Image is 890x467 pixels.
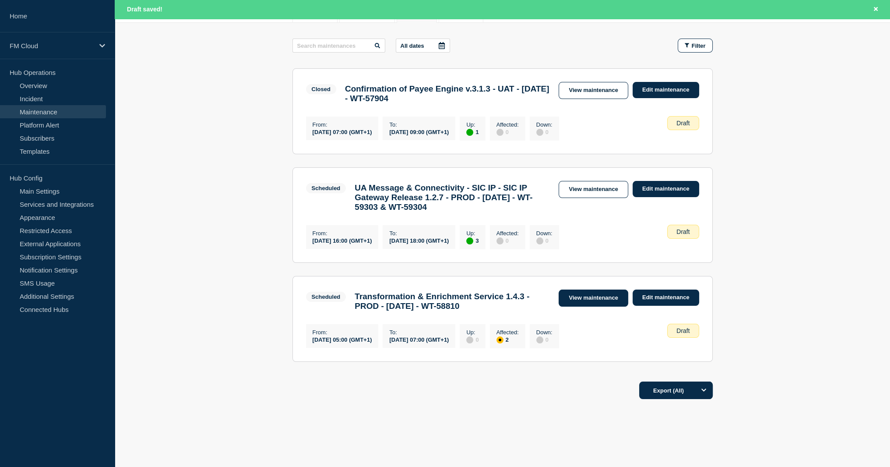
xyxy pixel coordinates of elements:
button: Close banner [870,4,881,14]
p: Up : [466,121,478,128]
div: 0 [536,336,552,343]
p: Affected : [496,230,519,237]
div: up [466,237,473,244]
span: Draft saved! [127,6,162,13]
p: To : [389,329,449,336]
p: Affected : [496,329,519,336]
p: To : [389,230,449,237]
input: Search maintenances [292,39,385,53]
h3: UA Message & Connectivity - SIC IP - SIC IP Gateway Release 1.2.7 - PROD - [DATE] - WT-59303 & WT... [355,183,550,212]
div: 0 [536,128,552,136]
p: Down : [536,230,552,237]
span: Filter [692,42,706,49]
a: View maintenance [559,82,628,99]
p: Affected : [496,121,519,128]
div: 1 [466,128,478,136]
div: affected [496,336,503,343]
button: Options [695,382,713,399]
div: [DATE] 09:00 (GMT+1) [389,128,449,135]
h3: Confirmation of Payee Engine v.3.1.3 - UAT - [DATE] - WT-57904 [345,84,550,103]
div: disabled [536,336,543,343]
a: Edit maintenance [633,82,699,98]
div: [DATE] 07:00 (GMT+1) [389,336,449,343]
div: 3 [466,237,478,244]
p: From : [313,230,372,237]
p: FM Cloud [10,42,94,50]
div: disabled [496,129,503,136]
div: disabled [536,129,543,136]
div: disabled [466,336,473,343]
p: To : [389,121,449,128]
div: up [466,129,473,136]
p: All dates [401,42,424,49]
a: Edit maintenance [633,181,699,197]
div: 0 [466,336,478,343]
div: 0 [496,237,519,244]
div: disabled [496,237,503,244]
a: Edit maintenance [633,290,699,306]
div: Scheduled [312,294,341,300]
div: [DATE] 16:00 (GMT+1) [313,237,372,244]
p: Up : [466,230,478,237]
div: 2 [496,336,519,343]
h3: Transformation & Enrichment Service 1.4.3 - PROD - [DATE] - WT-58810 [355,292,550,311]
div: 0 [536,237,552,244]
button: Export (All) [639,382,713,399]
a: View maintenance [559,181,628,198]
a: View maintenance [559,290,628,307]
div: 0 [496,128,519,136]
p: Down : [536,329,552,336]
div: [DATE] 18:00 (GMT+1) [389,237,449,244]
p: From : [313,329,372,336]
p: Up : [466,329,478,336]
button: Filter [678,39,713,53]
div: disabled [536,237,543,244]
div: Draft [667,116,699,130]
div: [DATE] 07:00 (GMT+1) [313,128,372,135]
div: Scheduled [312,185,341,191]
div: Draft [667,324,699,338]
div: Draft [667,225,699,239]
div: [DATE] 05:00 (GMT+1) [313,336,372,343]
div: Closed [312,86,331,92]
p: From : [313,121,372,128]
p: Down : [536,121,552,128]
button: All dates [396,39,450,53]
